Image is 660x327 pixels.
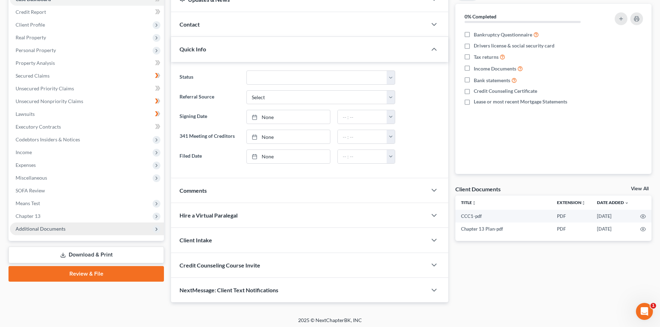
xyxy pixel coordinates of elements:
[180,187,207,194] span: Comments
[247,130,330,143] a: None
[180,262,260,269] span: Credit Counseling Course Invite
[474,77,510,84] span: Bank statements
[455,210,551,222] td: CCC1-pdf
[176,150,243,164] label: Filed Date
[597,200,629,205] a: Date Added expand_more
[474,98,567,105] span: Lease or most recent Mortgage Statements
[16,187,45,193] span: SOFA Review
[16,111,35,117] span: Lawsuits
[10,95,164,108] a: Unsecured Nonpriority Claims
[16,200,40,206] span: Means Test
[176,71,243,85] label: Status
[650,303,656,309] span: 1
[625,201,629,205] i: expand_more
[474,31,532,38] span: Bankruptcy Questionnaire
[10,184,164,197] a: SOFA Review
[180,46,206,52] span: Quick Info
[591,210,635,222] td: [DATE]
[16,213,40,219] span: Chapter 13
[461,200,476,205] a: Titleunfold_more
[16,124,61,130] span: Executory Contracts
[10,82,164,95] a: Unsecured Priority Claims
[474,65,516,72] span: Income Documents
[557,200,586,205] a: Extensionunfold_more
[247,150,330,163] a: None
[8,266,164,282] a: Review & File
[16,175,47,181] span: Miscellaneous
[10,69,164,82] a: Secured Claims
[16,136,80,142] span: Codebtors Insiders & Notices
[16,226,66,232] span: Additional Documents
[8,247,164,263] a: Download & Print
[581,201,586,205] i: unfold_more
[474,53,499,61] span: Tax returns
[16,73,50,79] span: Secured Claims
[16,47,56,53] span: Personal Property
[472,201,476,205] i: unfold_more
[176,110,243,124] label: Signing Date
[636,303,653,320] iframe: Intercom live chat
[16,85,74,91] span: Unsecured Priority Claims
[180,237,212,243] span: Client Intake
[455,185,501,193] div: Client Documents
[551,210,591,222] td: PDF
[16,162,36,168] span: Expenses
[551,222,591,235] td: PDF
[180,21,200,28] span: Contact
[338,150,387,163] input: -- : --
[474,88,537,95] span: Credit Counseling Certificate
[176,130,243,144] label: 341 Meeting of Creditors
[180,287,278,293] span: NextMessage: Client Text Notifications
[10,57,164,69] a: Property Analysis
[465,13,496,19] strong: 0% Completed
[16,34,46,40] span: Real Property
[180,212,238,219] span: Hire a Virtual Paralegal
[16,98,83,104] span: Unsecured Nonpriority Claims
[338,130,387,143] input: -- : --
[16,22,45,28] span: Client Profile
[16,9,46,15] span: Credit Report
[455,222,551,235] td: Chapter 13 Plan-pdf
[10,120,164,133] a: Executory Contracts
[474,42,554,49] span: Drivers license & social security card
[16,60,55,66] span: Property Analysis
[10,108,164,120] a: Lawsuits
[247,110,330,124] a: None
[591,222,635,235] td: [DATE]
[16,149,32,155] span: Income
[631,186,649,191] a: View All
[10,6,164,18] a: Credit Report
[176,90,243,105] label: Referral Source
[338,110,387,124] input: -- : --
